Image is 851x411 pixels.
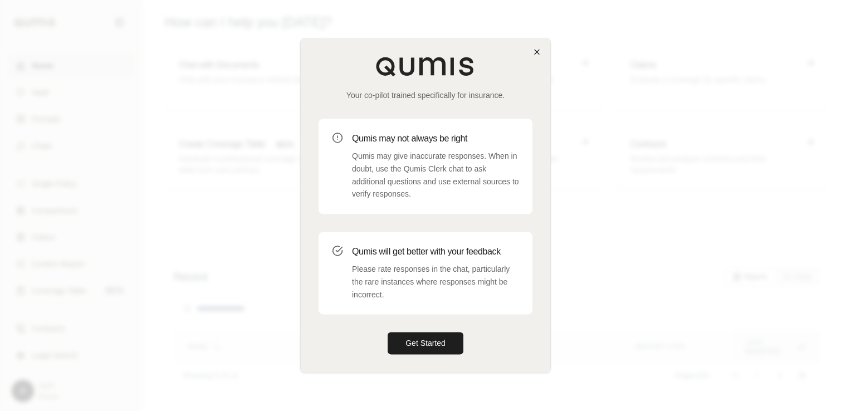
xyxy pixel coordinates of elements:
[352,263,519,301] p: Please rate responses in the chat, particularly the rare instances where responses might be incor...
[388,332,463,355] button: Get Started
[352,245,519,258] h3: Qumis will get better with your feedback
[352,132,519,145] h3: Qumis may not always be right
[375,56,476,76] img: Qumis Logo
[352,150,519,200] p: Qumis may give inaccurate responses. When in doubt, use the Qumis Clerk chat to ask additional qu...
[319,90,532,101] p: Your co-pilot trained specifically for insurance.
